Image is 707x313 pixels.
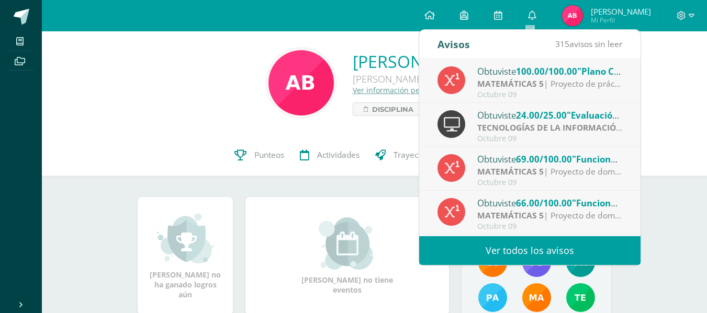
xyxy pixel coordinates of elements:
[572,153,624,165] span: "Funciones"
[522,283,551,312] img: 560278503d4ca08c21e9c7cd40ba0529.png
[148,212,222,299] div: [PERSON_NAME] no ha ganado logros aún
[591,6,651,17] span: [PERSON_NAME]
[353,85,448,95] a: Ver información personal...
[555,38,569,50] span: 315
[477,134,623,143] div: Octubre 09
[317,149,360,160] span: Actividades
[516,197,572,209] span: 66.00/100.00
[477,196,623,210] div: Obtuviste en
[268,50,334,115] img: 5d74535dd762abe7450f0bd679cb923c.png
[477,152,623,166] div: Obtuviste en
[394,149,435,160] span: Trayectoria
[477,78,544,89] strong: MATEMÁTICAS 5
[516,65,577,77] span: 100.00/100.00
[567,109,645,121] span: "Evaluación Final"
[227,134,292,176] a: Punteos
[477,166,544,177] strong: MATEMÁTICAS 5
[477,210,544,221] strong: MATEMÁTICAS 5
[516,153,572,165] span: 69.00/100.00
[353,102,424,116] a: Disciplina
[555,38,622,50] span: avisos sin leer
[477,122,623,134] div: | Evaluación Final
[477,210,623,222] div: | Proyecto de dominio
[562,5,583,26] img: defd27c35b3b81fa13f74b54613cb6f6.png
[367,134,443,176] a: Trayectoria
[591,16,651,25] span: Mi Perfil
[566,283,595,312] img: f478d08ad3f1f0ce51b70bf43961b330.png
[516,109,567,121] span: 24.00/25.00
[353,50,483,73] a: [PERSON_NAME]
[477,108,623,122] div: Obtuviste en
[292,134,367,176] a: Actividades
[295,217,400,295] div: [PERSON_NAME] no tiene eventos
[478,283,507,312] img: d0514ac6eaaedef5318872dd8b40be23.png
[477,78,623,90] div: | Proyecto de práctica
[477,90,623,99] div: Octubre 09
[437,30,470,59] div: Avisos
[419,236,641,265] a: Ver todos los avisos
[477,178,623,187] div: Octubre 09
[157,212,214,264] img: achievement_small.png
[477,222,623,231] div: Octubre 09
[254,149,284,160] span: Punteos
[477,166,623,178] div: | Proyecto de dominio
[353,73,483,85] div: [PERSON_NAME] Sección B
[477,64,623,78] div: Obtuviste en
[319,217,376,270] img: event_small.png
[572,197,624,209] span: "Funciones"
[372,103,413,115] span: Disciplina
